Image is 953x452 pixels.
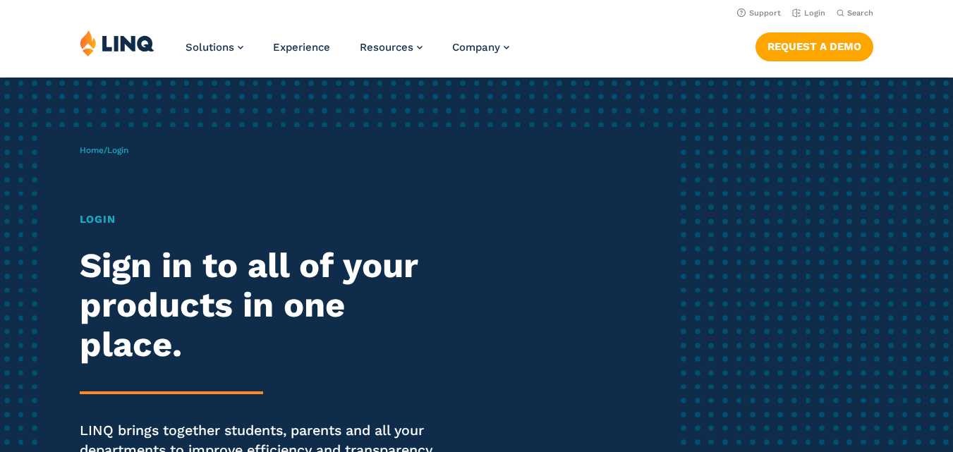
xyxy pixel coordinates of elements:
a: Solutions [186,41,243,54]
a: Login [792,8,825,18]
img: LINQ | K‑12 Software [80,30,154,56]
span: Login [107,145,128,155]
button: Open Search Bar [837,8,873,18]
a: Home [80,145,104,155]
span: Solutions [186,41,234,54]
h2: Sign in to all of your products in one place. [80,246,447,365]
a: Experience [273,41,330,54]
h1: Login [80,212,447,228]
nav: Button Navigation [755,30,873,61]
a: Company [452,41,509,54]
a: Resources [360,41,423,54]
a: Request a Demo [755,32,873,61]
span: Company [452,41,500,54]
span: Search [847,8,873,18]
a: Support [737,8,781,18]
span: / [80,145,128,155]
nav: Primary Navigation [186,30,509,76]
span: Resources [360,41,413,54]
